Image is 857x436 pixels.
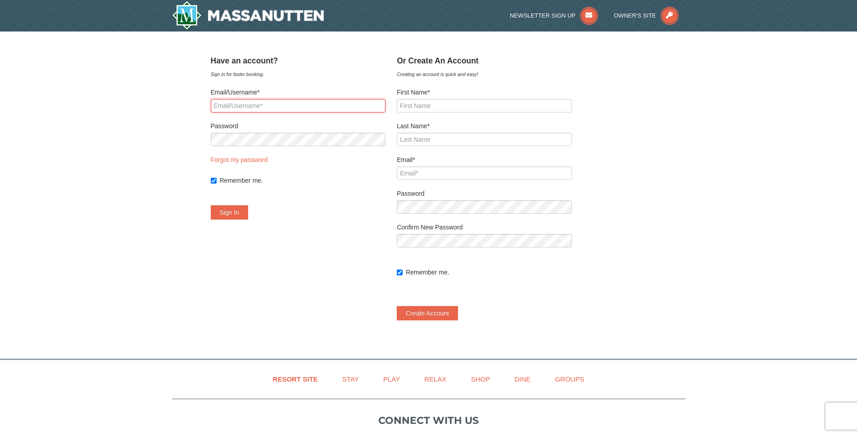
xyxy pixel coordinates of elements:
[211,56,386,65] h4: Have an account?
[397,166,572,180] input: Email*
[510,12,598,19] a: Newsletter Sign Up
[614,12,679,19] a: Owner's Site
[503,369,542,389] a: Dine
[397,306,458,320] button: Create Account
[211,88,386,97] label: Email/Username*
[211,70,386,79] div: Sign in for faster booking.
[397,223,572,232] label: Confirm New Password
[544,369,595,389] a: Groups
[397,121,572,130] label: Last Name*
[397,70,572,79] div: Creating an account is quick and easy!
[220,176,386,185] label: Remember me.
[172,1,324,30] a: Massanutten Resort
[397,56,572,65] h4: Or Create An Account
[397,133,572,146] input: Last Name
[397,99,572,112] input: First Name
[211,121,386,130] label: Password
[372,369,411,389] a: Play
[413,369,458,389] a: Relax
[211,205,249,220] button: Sign In
[460,369,502,389] a: Shop
[614,12,656,19] span: Owner's Site
[211,156,268,163] a: Forgot my password
[211,99,386,112] input: Email/Username*
[397,189,572,198] label: Password
[172,413,685,428] p: Connect with us
[510,12,576,19] span: Newsletter Sign Up
[331,369,370,389] a: Stay
[262,369,329,389] a: Resort Site
[397,88,572,97] label: First Name*
[406,268,572,277] label: Remember me.
[397,155,572,164] label: Email*
[172,1,324,30] img: Massanutten Resort Logo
